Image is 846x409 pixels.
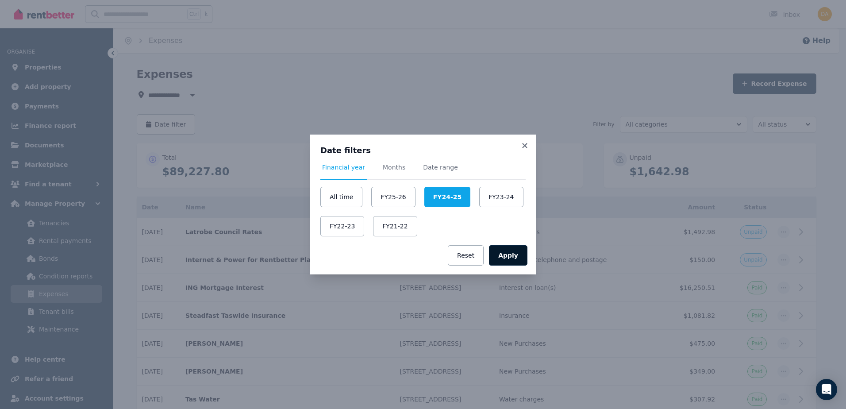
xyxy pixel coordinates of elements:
span: Date range [423,163,458,172]
button: FY22-23 [320,216,364,236]
button: FY25-26 [371,187,415,207]
nav: Tabs [320,163,526,180]
button: FY23-24 [479,187,523,207]
div: Open Intercom Messenger [816,379,837,400]
button: FY21-22 [373,216,417,236]
span: Financial year [322,163,365,172]
button: All time [320,187,362,207]
h3: Date filters [320,145,526,156]
button: FY24-25 [424,187,470,207]
button: Apply [489,245,527,266]
button: Reset [448,245,484,266]
span: Months [383,163,405,172]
